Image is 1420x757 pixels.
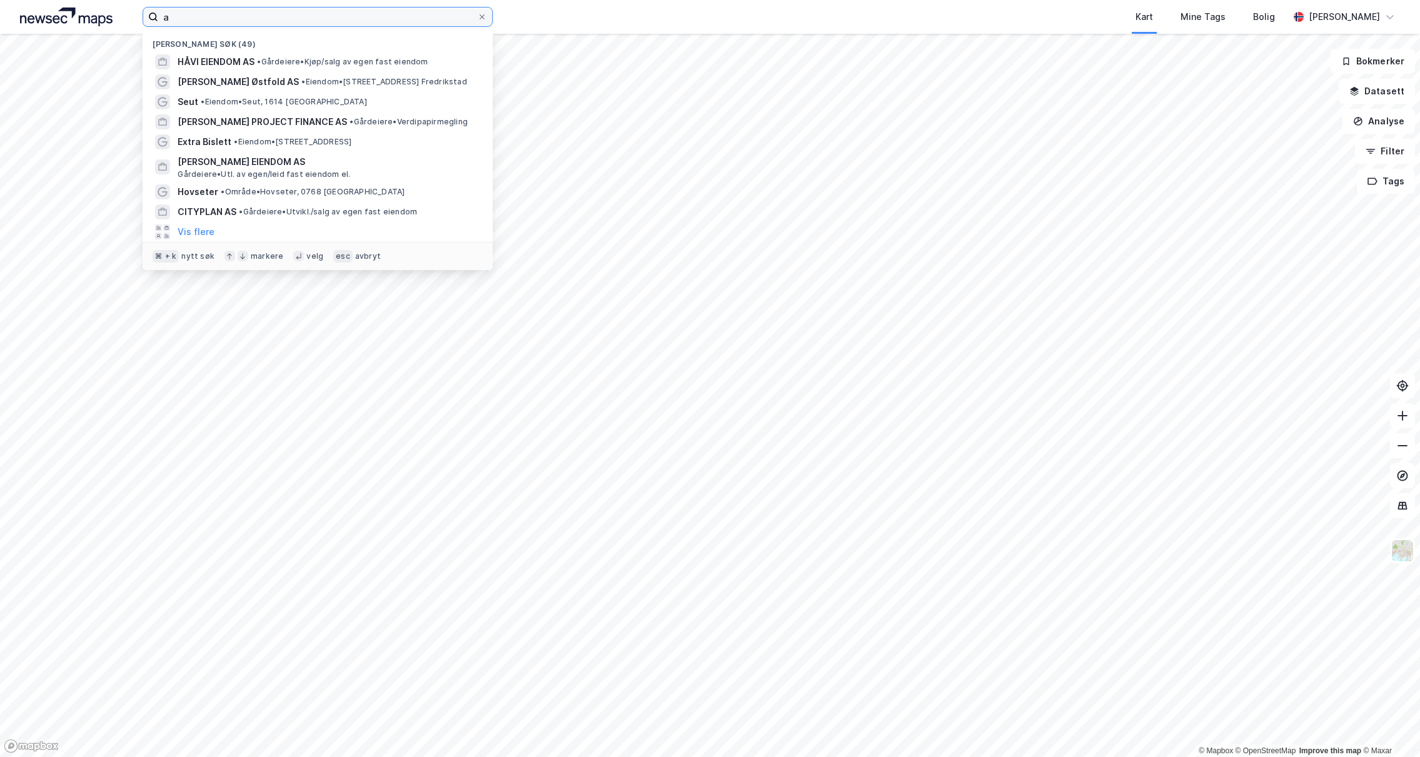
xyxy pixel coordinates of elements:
a: Mapbox homepage [4,739,59,753]
span: Gårdeiere • Utvikl./salg av egen fast eiendom [239,207,417,217]
span: Gårdeiere • Kjøp/salg av egen fast eiendom [257,57,428,67]
button: Datasett [1339,79,1415,104]
span: Eiendom • Seut, 1614 [GEOGRAPHIC_DATA] [201,97,366,107]
span: CITYPLAN AS [178,204,236,219]
div: avbryt [355,251,381,261]
div: Bolig [1253,9,1275,24]
span: Gårdeiere • Utl. av egen/leid fast eiendom el. [178,169,350,179]
span: • [301,77,305,86]
div: Kontrollprogram for chat [1357,697,1420,757]
button: Vis flere [178,224,214,239]
div: Kart [1135,9,1153,24]
button: Tags [1357,169,1415,194]
iframe: Chat Widget [1357,697,1420,757]
span: Extra Bislett [178,134,231,149]
div: Mine Tags [1181,9,1226,24]
div: esc [333,250,353,263]
span: Seut [178,94,198,109]
a: Improve this map [1299,746,1361,755]
span: [PERSON_NAME] Østfold AS [178,74,299,89]
span: Gårdeiere • Verdipapirmegling [350,117,468,127]
span: • [350,117,353,126]
div: [PERSON_NAME] [1309,9,1380,24]
input: Søk på adresse, matrikkel, gårdeiere, leietakere eller personer [158,8,477,26]
button: Filter [1355,139,1415,164]
span: • [257,57,261,66]
img: logo.a4113a55bc3d86da70a041830d287a7e.svg [20,8,113,26]
div: markere [251,251,283,261]
button: Analyse [1342,109,1415,134]
img: Z [1391,539,1414,563]
div: [PERSON_NAME] søk (49) [143,29,493,52]
span: HÅVI EIENDOM AS [178,54,254,69]
a: OpenStreetMap [1236,746,1296,755]
button: Bokmerker [1331,49,1415,74]
span: • [201,97,204,106]
div: ⌘ + k [153,250,179,263]
span: Eiendom • [STREET_ADDRESS] [234,137,351,147]
div: velg [306,251,323,261]
span: • [239,207,243,216]
span: Hovseter [178,184,218,199]
span: • [234,137,238,146]
span: [PERSON_NAME] EIENDOM AS [178,154,478,169]
div: nytt søk [181,251,214,261]
span: Eiendom • [STREET_ADDRESS] Fredrikstad [301,77,466,87]
span: [PERSON_NAME] PROJECT FINANCE AS [178,114,347,129]
span: • [221,187,224,196]
span: Område • Hovseter, 0768 [GEOGRAPHIC_DATA] [221,187,405,197]
a: Mapbox [1199,746,1233,755]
